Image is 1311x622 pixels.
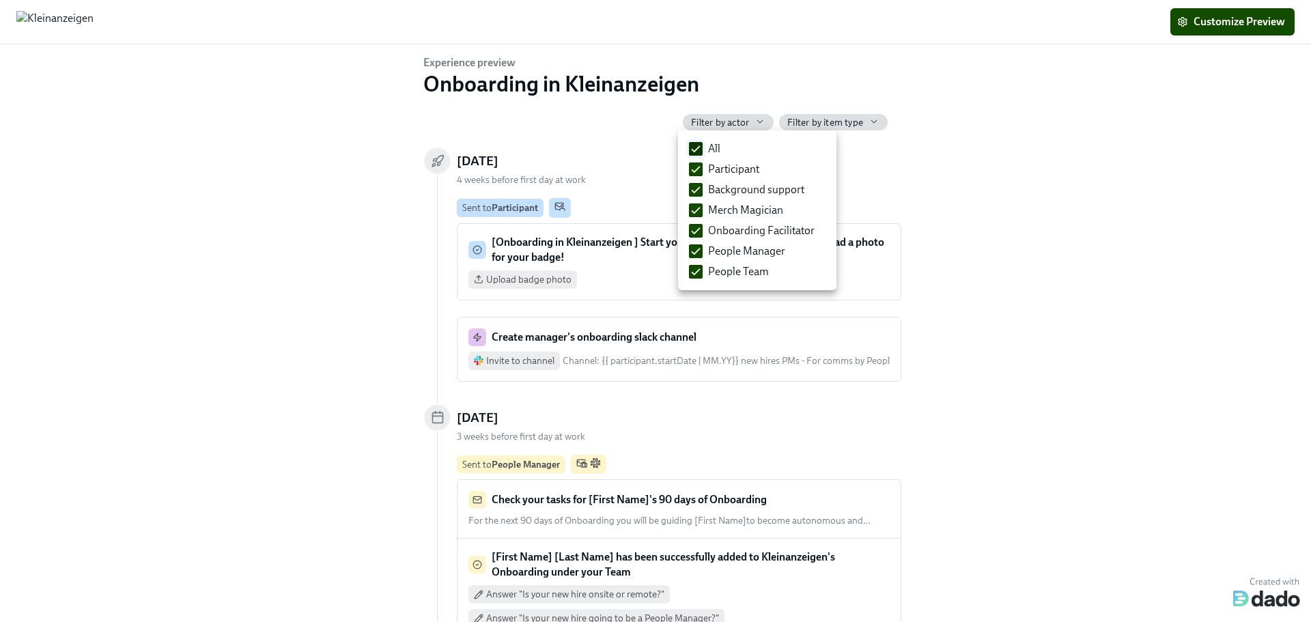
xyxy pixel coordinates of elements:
span: People Manager [708,244,785,259]
span: Participant [708,162,759,177]
span: Merch Magician [708,203,783,218]
span: All [708,141,720,156]
span: Onboarding Facilitator [708,223,815,238]
span: People Team [708,264,769,279]
span: Background support [708,182,804,197]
